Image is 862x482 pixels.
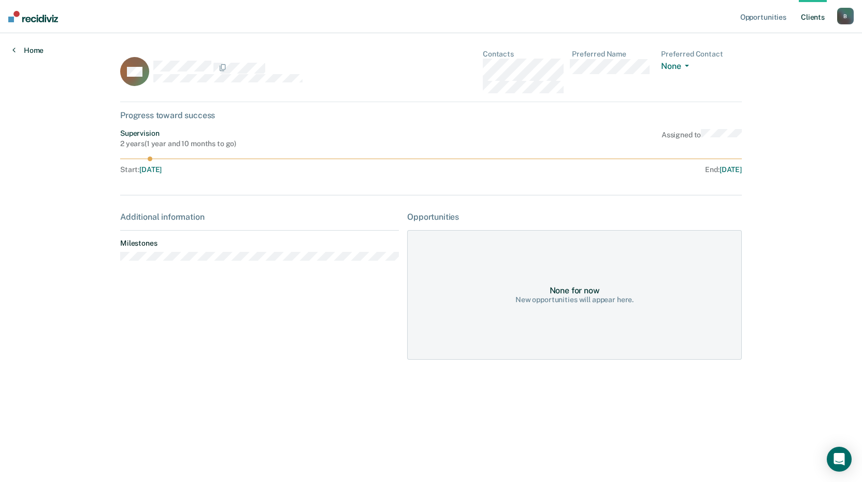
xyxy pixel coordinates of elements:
[837,8,854,24] button: B
[720,165,742,174] span: [DATE]
[120,239,399,248] dt: Milestones
[661,50,742,59] dt: Preferred Contact
[407,212,742,222] div: Opportunities
[120,139,236,148] div: 2 years ( 1 year and 10 months to go )
[572,50,653,59] dt: Preferred Name
[661,61,693,73] button: None
[120,212,399,222] div: Additional information
[8,11,58,22] img: Recidiviz
[120,129,236,138] div: Supervision
[120,110,742,120] div: Progress toward success
[483,50,564,59] dt: Contacts
[120,165,432,174] div: Start :
[12,46,44,55] a: Home
[515,295,634,304] div: New opportunities will appear here.
[827,447,852,472] div: Open Intercom Messenger
[550,286,600,295] div: None for now
[436,165,742,174] div: End :
[662,129,742,149] div: Assigned to
[139,165,162,174] span: [DATE]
